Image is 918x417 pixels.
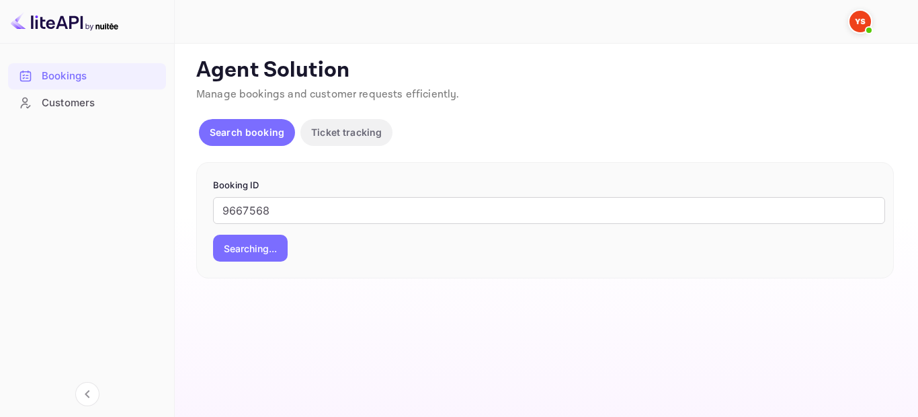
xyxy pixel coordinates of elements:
div: Customers [8,90,166,116]
div: Bookings [42,69,159,84]
button: Searching... [213,235,288,262]
a: Customers [8,90,166,115]
input: Enter Booking ID (e.g., 63782194) [213,197,885,224]
img: Yandex Support [849,11,871,32]
button: Collapse navigation [75,382,99,406]
div: Customers [42,96,159,111]
span: Manage bookings and customer requests efficiently. [196,87,460,102]
p: Booking ID [213,179,877,192]
p: Ticket tracking [311,125,382,139]
a: Bookings [8,63,166,88]
img: LiteAPI logo [11,11,118,32]
p: Search booking [210,125,284,139]
p: Agent Solution [196,57,894,84]
div: Bookings [8,63,166,89]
